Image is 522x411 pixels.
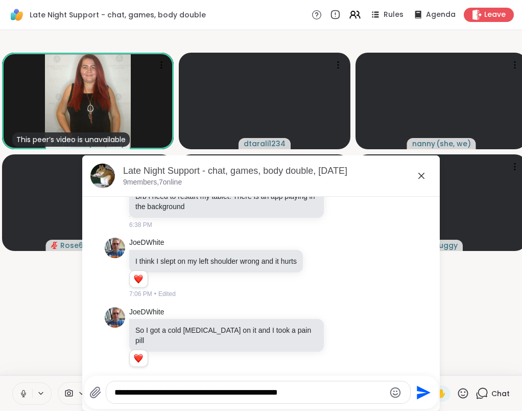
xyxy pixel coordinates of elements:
span: Agenda [426,10,456,20]
p: 9 members, 7 online [123,177,182,188]
span: Rose68 [60,240,88,250]
div: Reaction list [130,350,148,367]
img: https://sharewell-space-live.sfo3.digitaloceanspaces.com/user-generated/e5a8753c-ef0c-4530-b7f0-9... [105,238,125,258]
div: Late Night Support - chat, games, body double, [DATE] [123,165,432,177]
img: ShareWell Logomark [8,6,26,24]
span: Leave [484,10,506,20]
span: audio-muted [51,242,58,249]
p: So I got a cold [MEDICAL_DATA] on it and I took a pain pill [135,325,318,346]
a: JoeDWhite [129,307,164,317]
span: ( she, we ) [436,139,471,149]
p: I think I slept on my left shoulder wrong and it hurts [135,256,297,266]
span: 6:38 PM [129,220,152,230]
button: Reactions: love [133,275,144,283]
a: JoeDWhite [129,238,164,248]
span: Edited [158,369,176,378]
p: Brb i need to restart my tablet. There is an app playing in the background [135,191,318,212]
span: Late Night Support - chat, games, body double [30,10,206,20]
div: This peer’s video is unavailable [12,132,130,147]
div: Reaction list [130,271,148,287]
span: 7:06 PM [129,369,152,378]
img: Late Night Support - chat, games, body double, Sep 14 [90,164,115,188]
span: 7:06 PM [129,289,152,299]
img: SarahR83 [45,53,131,149]
span: • [154,369,156,378]
span: ✋ [436,387,446,400]
button: Reactions: love [133,354,144,362]
span: dtarali1234 [244,139,286,149]
span: nanny [412,139,435,149]
span: Chat [491,389,510,399]
span: Edited [158,289,176,299]
span: Rules [384,10,404,20]
span: huggy [434,240,458,250]
span: • [154,289,156,299]
img: https://sharewell-space-live.sfo3.digitaloceanspaces.com/user-generated/e5a8753c-ef0c-4530-b7f0-9... [105,307,125,328]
